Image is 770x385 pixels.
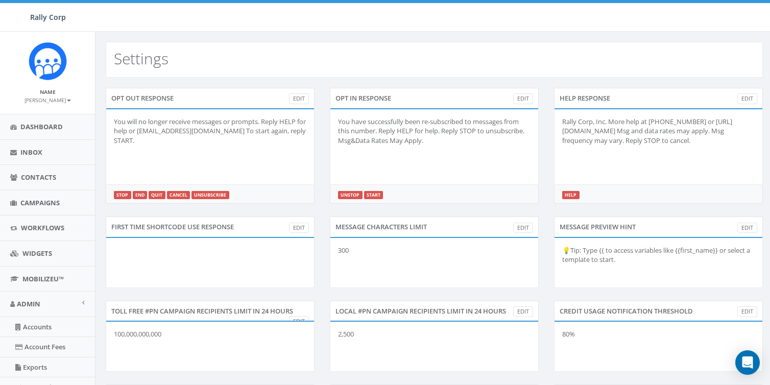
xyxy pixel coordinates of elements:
h2: Settings [114,50,169,67]
a: Edit [289,223,309,233]
a: [PERSON_NAME] [25,95,71,104]
img: Icon_1.png [29,42,67,80]
p: Rally Corp, Inc. More help at [PHONE_NUMBER] or [URL][DOMAIN_NAME] Msg and data rates may apply. ... [562,117,755,146]
small: [PERSON_NAME] [25,97,71,104]
div: MESSAGE CHARACTERS LIMIT [330,216,539,237]
a: Edit [513,223,533,233]
a: Edit [289,316,309,327]
div: OPT OUT RESPONSE [106,88,315,108]
div: 100,000,000,000 [106,321,315,372]
p: 💡Tip: Type {{ to access variables like {{first_name}} or select a template to start. [562,246,755,264]
label: UNSUBSCRIBE [191,191,229,199]
label: QUIT [149,191,165,199]
span: Campaigns [20,198,60,207]
div: 300 [330,237,539,288]
div: FIRST TIME SHORTCODE USE RESPONSE [106,216,315,237]
a: Edit [289,93,309,104]
small: Name [40,88,56,95]
a: Edit [513,93,533,104]
label: CANCEL [167,191,190,199]
label: END [133,191,148,199]
div: Local #PN Campaign Recipients Limit in 24 Hours [330,301,539,321]
div: Open Intercom Messenger [735,350,760,375]
span: MobilizeU™ [22,274,64,283]
a: Edit [513,306,533,317]
label: START [364,191,383,199]
span: Rally Corp [30,12,66,22]
label: STOP [114,191,131,199]
span: Contacts [21,173,56,182]
div: Toll Free #PN Campaign Recipients Limit in 24 Hours [106,301,315,321]
div: OPT IN RESPONSE [330,88,539,108]
div: CREDIT USAGE NOTIFICATION THRESHOLD [554,301,763,321]
span: Admin [17,299,40,308]
span: Workflows [21,223,64,232]
span: Widgets [22,249,52,258]
span: Inbox [20,148,42,157]
label: HELP [562,191,580,199]
a: Edit [737,223,757,233]
span: Dashboard [20,122,63,131]
p: You will no longer receive messages or prompts. Reply HELP for help or [EMAIL_ADDRESS][DOMAIN_NAM... [114,117,306,146]
label: UNSTOP [338,191,363,199]
a: Edit [737,306,757,317]
p: You have successfully been re-subscribed to messages from this number. Reply HELP for help. Reply... [338,117,531,146]
a: Edit [737,93,757,104]
div: MESSAGE PREVIEW HINT [554,216,763,237]
div: HELP RESPONSE [554,88,763,108]
div: 80% [554,321,763,372]
div: 2,500 [330,321,539,372]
